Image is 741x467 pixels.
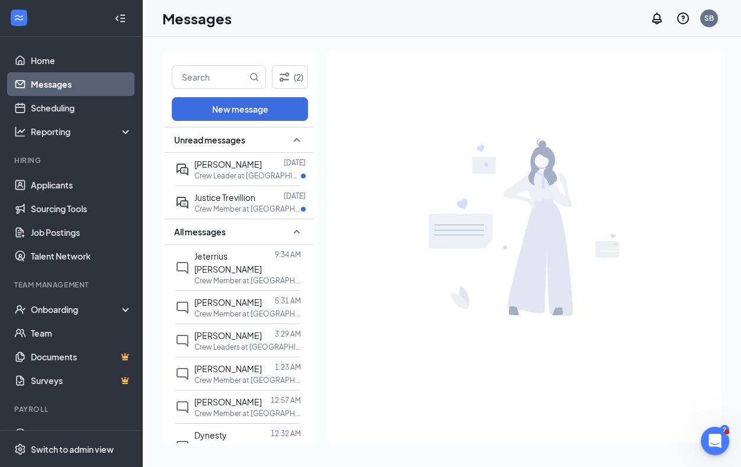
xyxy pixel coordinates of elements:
svg: Settings [14,443,26,455]
svg: ChatInactive [175,440,190,454]
span: [PERSON_NAME] [194,363,262,374]
p: Crew Member at [GEOGRAPHIC_DATA] 1 [194,276,301,286]
span: [PERSON_NAME] [194,297,262,308]
p: [DATE] [284,158,306,168]
p: Crew Member at [GEOGRAPHIC_DATA] 2 [194,375,301,385]
svg: QuestionInfo [676,11,690,25]
svg: ChatInactive [175,261,190,275]
span: Justice Trevillion [194,192,255,203]
svg: MagnifyingGlass [249,72,259,82]
svg: Analysis [14,126,26,137]
button: Filter (2) [272,65,308,89]
a: Home [31,49,132,72]
div: Reporting [31,126,133,137]
a: Messages [31,72,132,96]
a: DocumentsCrown [31,345,132,369]
svg: SmallChevronUp [290,225,304,239]
a: Sourcing Tools [31,197,132,220]
p: Crew Leaders at [GEOGRAPHIC_DATA] [GEOGRAPHIC_DATA] [194,342,301,352]
input: Search [172,66,247,88]
div: Team Management [14,280,130,290]
svg: ChatInactive [175,367,190,381]
span: Jeterrius [PERSON_NAME] [194,251,262,274]
a: Talent Network [31,244,132,268]
p: 12:57 AM [271,395,301,405]
a: Job Postings [31,220,132,244]
a: Scheduling [31,96,132,120]
iframe: Intercom live chat [701,427,729,455]
svg: Collapse [114,12,126,24]
span: [PERSON_NAME] [194,396,262,407]
div: Hiring [14,155,130,165]
svg: ChatInactive [175,400,190,414]
button: New message [172,97,308,121]
p: Crew Member at [GEOGRAPHIC_DATA] [GEOGRAPHIC_DATA] [194,204,301,214]
span: Dynesty [PERSON_NAME] [194,430,262,453]
span: Unread messages [174,134,245,146]
svg: ChatInactive [175,334,190,348]
div: Switch to admin view [31,443,114,455]
p: 5:31 AM [275,296,301,306]
h1: Messages [162,8,232,28]
svg: ActiveDoubleChat [175,196,190,210]
p: 1:23 AM [275,362,301,372]
p: [DATE] [284,191,306,201]
div: Onboarding [31,303,122,315]
p: 12:32 AM [271,428,301,439]
svg: SmallChevronUp [290,133,304,147]
span: [PERSON_NAME] [194,159,262,169]
a: Team [31,321,132,345]
p: Crew Member at [GEOGRAPHIC_DATA] 2 [194,309,301,319]
svg: ChatInactive [175,300,190,315]
svg: Notifications [650,11,664,25]
a: PayrollCrown [31,422,132,446]
a: Applicants [31,173,132,197]
p: 3:29 AM [275,329,301,339]
svg: ActiveDoubleChat [175,162,190,177]
p: Crew Leader at [GEOGRAPHIC_DATA] [GEOGRAPHIC_DATA] [194,171,301,181]
svg: Filter [277,70,291,84]
svg: WorkstreamLogo [13,12,25,24]
a: SurveysCrown [31,369,132,392]
p: Crew Member at [GEOGRAPHIC_DATA] 2 [194,408,301,418]
div: SB [704,13,714,23]
svg: UserCheck [14,303,26,315]
p: 9:34 AM [275,250,301,260]
span: [PERSON_NAME] [194,330,262,341]
div: 2 [720,425,729,435]
span: All messages [174,226,226,238]
div: Payroll [14,404,130,414]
